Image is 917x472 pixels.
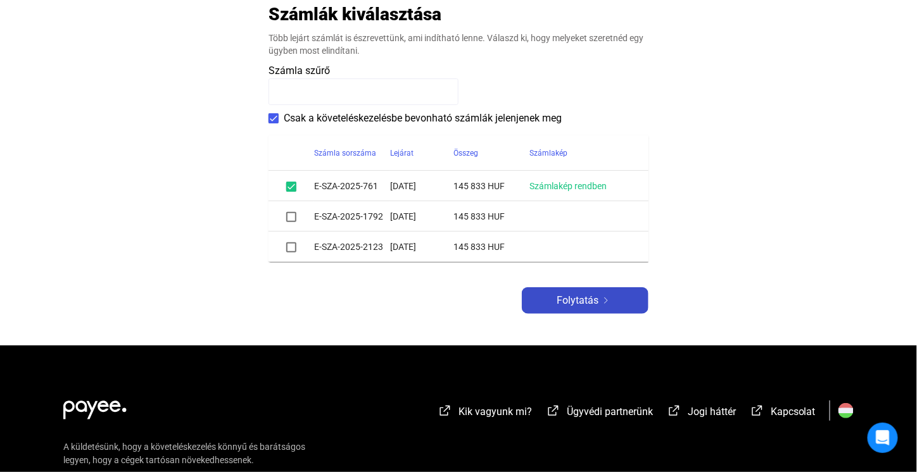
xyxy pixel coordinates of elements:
[438,407,532,419] a: external-link-whiteKik vagyunk mi?
[529,146,633,161] div: Számlakép
[557,293,598,308] span: Folytatás
[390,146,414,161] div: Lejárat
[390,201,453,232] td: [DATE]
[390,146,453,161] div: Lejárat
[522,287,648,314] button: Folytatásarrow-right-white
[567,406,653,418] span: Ügyvédi partnerünk
[838,403,854,418] img: HU.svg
[269,3,441,25] h2: Számlák kiválasztása
[314,146,376,161] div: Számla sorszáma
[453,201,529,232] td: 145 833 HUF
[453,232,529,262] td: 145 833 HUF
[453,171,529,201] td: 145 833 HUF
[529,146,567,161] div: Számlakép
[688,406,736,418] span: Jogi háttér
[284,111,562,126] span: Csak a követeléskezelésbe bevonható számlák jelenjenek meg
[390,232,453,262] td: [DATE]
[269,32,648,57] div: Több lejárt számlát is észrevettünk, ami indítható lenne. Válaszd ki, hogy melyeket szeretnéd egy...
[667,407,736,419] a: external-link-whiteJogi háttér
[546,407,653,419] a: external-link-whiteÜgyvédi partnerünk
[546,404,561,417] img: external-link-white
[314,171,390,201] td: E-SZA-2025-761
[868,423,898,453] div: Open Intercom Messenger
[598,297,614,304] img: arrow-right-white
[314,201,390,232] td: E-SZA-2025-1792
[458,406,532,418] span: Kik vagyunk mi?
[529,181,607,191] a: Számlakép rendben
[750,404,765,417] img: external-link-white
[314,232,390,262] td: E-SZA-2025-2123
[771,406,816,418] span: Kapcsolat
[453,146,529,161] div: Összeg
[453,146,478,161] div: Összeg
[63,394,127,419] img: white-payee-white-dot.svg
[314,146,390,161] div: Számla sorszáma
[667,404,682,417] img: external-link-white
[750,407,816,419] a: external-link-whiteKapcsolat
[390,171,453,201] td: [DATE]
[269,65,330,77] span: Számla szűrő
[438,404,453,417] img: external-link-white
